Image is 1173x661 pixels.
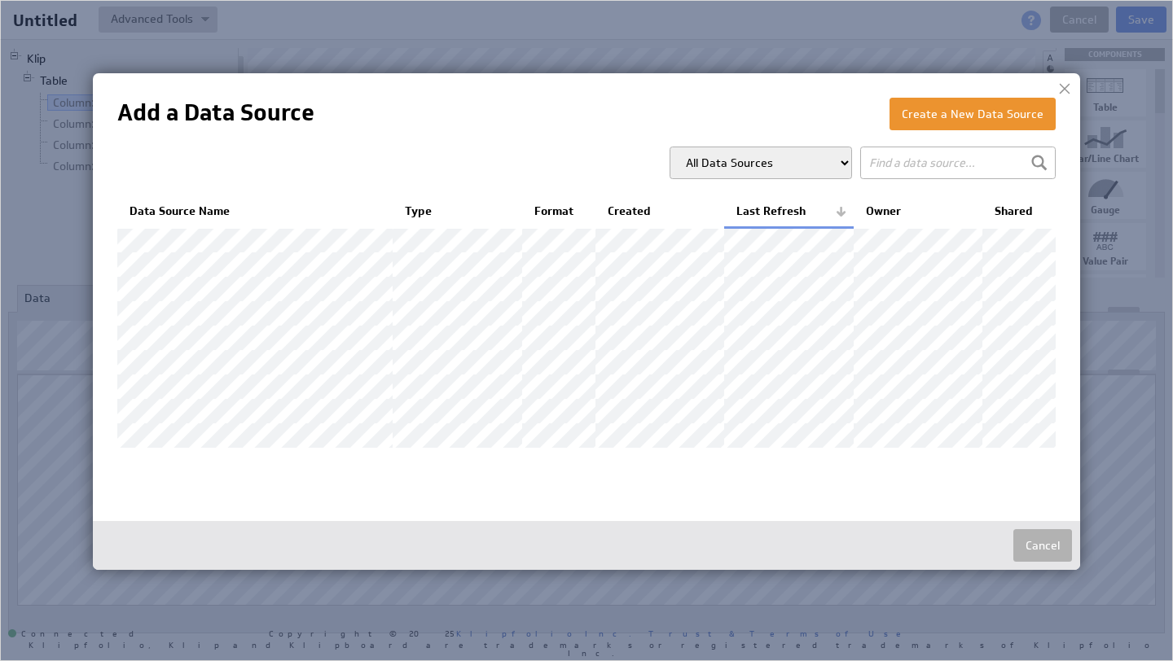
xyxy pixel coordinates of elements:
th: Created [595,195,724,228]
button: Cancel [1013,529,1072,562]
th: Owner [854,195,982,228]
button: Create a New Data Source [890,98,1056,130]
th: Format [522,195,595,228]
th: Type [393,195,521,228]
th: Data Source Name [117,195,393,228]
h1: Add a Data Source [117,98,314,128]
input: Find a data source... [860,147,1056,179]
th: Last Refresh [724,195,853,228]
th: Shared [982,195,1056,228]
